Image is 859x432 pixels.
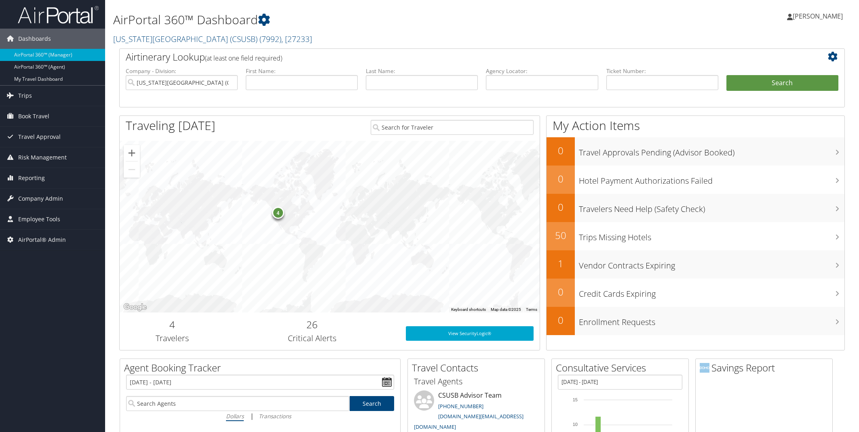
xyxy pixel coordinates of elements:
h2: 0 [547,144,575,157]
button: Zoom in [124,145,140,161]
label: Last Name: [366,67,478,75]
label: First Name: [246,67,358,75]
a: 0Credit Cards Expiring [547,279,844,307]
h3: Credit Cards Expiring [579,284,844,300]
span: Travel Approval [18,127,61,147]
a: 0Enrollment Requests [547,307,844,335]
a: View SecurityLogic® [406,326,534,341]
span: , [ 27233 ] [281,34,312,44]
tspan: 15 [573,397,578,402]
h2: Consultative Services [556,361,688,375]
label: Agency Locator: [486,67,598,75]
h3: Travel Agents [414,376,538,387]
div: 4 [272,206,284,218]
a: [DOMAIN_NAME][EMAIL_ADDRESS][DOMAIN_NAME] [414,413,523,430]
span: Book Travel [18,106,49,126]
label: Ticket Number: [606,67,718,75]
h2: Travel Contacts [412,361,545,375]
h2: Airtinerary Lookup [126,50,778,64]
h2: 0 [547,313,575,327]
span: Employee Tools [18,209,60,229]
h2: 4 [126,318,219,331]
h2: 1 [547,257,575,271]
a: 0Hotel Payment Authorizations Failed [547,166,844,194]
h2: Agent Booking Tracker [124,361,400,375]
span: Trips [18,86,32,106]
a: [PERSON_NAME] [787,4,851,28]
h2: 0 [547,200,575,214]
h2: Savings Report [700,361,832,375]
a: Terms (opens in new tab) [526,307,537,312]
span: Company Admin [18,189,63,209]
img: airportal-logo.png [18,5,99,24]
input: Search Agents [126,396,349,411]
input: Search for Traveler [371,120,534,135]
a: [US_STATE][GEOGRAPHIC_DATA] (CSUSB) [113,34,312,44]
span: Reporting [18,168,45,188]
h2: 0 [547,285,575,299]
h3: Travelers [126,333,219,344]
a: 0Travel Approvals Pending (Advisor Booked) [547,137,844,166]
i: Dollars [226,412,244,420]
span: ( 7992 ) [260,34,281,44]
h1: AirPortal 360™ Dashboard [113,11,605,28]
a: 1Vendor Contracts Expiring [547,250,844,279]
tspan: 10 [573,422,578,427]
button: Keyboard shortcuts [451,307,486,312]
a: Search [350,396,395,411]
h2: 26 [231,318,394,331]
span: [PERSON_NAME] [793,12,843,21]
h3: Critical Alerts [231,333,394,344]
h3: Trips Missing Hotels [579,228,844,243]
h1: My Action Items [547,117,844,134]
h3: Hotel Payment Authorizations Failed [579,171,844,187]
h2: 50 [547,229,575,242]
button: Zoom out [124,161,140,178]
div: | [126,411,394,421]
label: Company - Division: [126,67,238,75]
i: Transactions [259,412,291,420]
span: Map data ©2025 [491,307,521,312]
img: domo-logo.png [700,363,709,373]
span: Dashboards [18,29,51,49]
span: Risk Management [18,147,67,168]
a: Open this area in Google Maps (opens a new window) [122,302,148,312]
a: 50Trips Missing Hotels [547,222,844,250]
h3: Travel Approvals Pending (Advisor Booked) [579,143,844,158]
span: (at least one field required) [205,54,282,63]
span: AirPortal® Admin [18,230,66,250]
img: Google [122,302,148,312]
a: 0Travelers Need Help (Safety Check) [547,194,844,222]
button: Search [726,75,838,91]
h2: 0 [547,172,575,186]
h3: Enrollment Requests [579,312,844,328]
h3: Travelers Need Help (Safety Check) [579,199,844,215]
h1: Traveling [DATE] [126,117,215,134]
h3: Vendor Contracts Expiring [579,256,844,271]
a: [PHONE_NUMBER] [438,403,483,410]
